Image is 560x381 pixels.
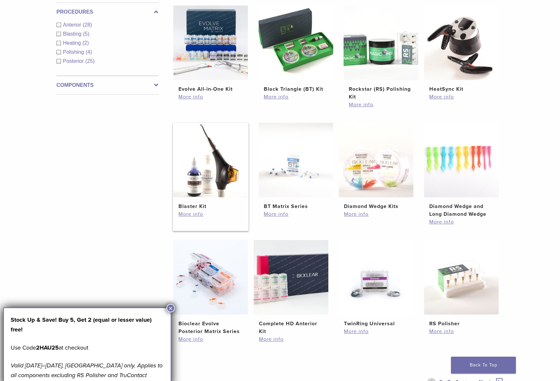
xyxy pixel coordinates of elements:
[11,343,164,352] p: Use Code at checkout
[11,362,163,379] em: Valid [DATE]–[DATE], [GEOGRAPHIC_DATA] only. Applies to all components excluding RS Polisher and ...
[56,81,158,89] label: Components
[424,240,499,315] img: RS Polisher
[11,316,152,333] strong: Stock Up & Save! Buy 5, Get 2 (equal or lesser value) free!
[259,123,333,197] img: BT Matrix Series
[451,357,516,374] a: Back To Top
[173,6,248,80] img: Evolve All-in-One Kit
[83,31,90,37] span: (5)
[173,240,249,335] a: Bioclear Evolve Posterior Matrix SeriesBioclear Evolve Posterior Matrix Series
[36,344,59,351] strong: 2HAU25
[429,320,493,328] h2: RS Polisher
[424,123,499,218] a: Diamond Wedge and Long Diamond WedgeDiamond Wedge and Long Diamond Wedge
[349,101,413,109] a: More info
[178,85,243,93] h2: Evolve All-in-One Kit
[63,40,82,46] span: Heating
[173,6,249,93] a: Evolve All-in-One KitEvolve All-in-One Kit
[344,6,418,80] img: Rockstar (RS) Polishing Kit
[85,58,94,64] span: (25)
[258,6,334,93] a: Black Triangle (BT) KitBlack Triangle (BT) Kit
[178,93,243,101] a: More info
[258,123,334,210] a: BT Matrix SeriesBT Matrix Series
[429,328,493,335] a: More info
[338,123,414,210] a: Diamond Wedge KitsDiamond Wedge Kits
[86,49,92,55] span: (4)
[56,8,158,16] label: Procedures
[424,123,499,197] img: Diamond Wedge and Long Diamond Wedge
[344,210,408,218] a: More info
[253,240,329,335] a: Complete HD Anterior KitComplete HD Anterior Kit
[429,93,493,101] a: More info
[173,240,248,315] img: Bioclear Evolve Posterior Matrix Series
[264,202,328,210] h2: BT Matrix Series
[424,240,499,328] a: RS PolisherRS Polisher
[264,93,328,101] a: More info
[349,85,413,101] h2: Rockstar (RS) Polishing Kit
[264,85,328,93] h2: Black Triangle (BT) Kit
[429,202,493,218] h2: Diamond Wedge and Long Diamond Wedge
[429,85,493,93] h2: HeatSync Kit
[83,22,92,28] span: (28)
[178,320,243,335] h2: Bioclear Evolve Posterior Matrix Series
[429,218,493,226] a: More info
[344,328,408,335] a: More info
[424,6,499,93] a: HeatSync KitHeatSync Kit
[339,240,413,315] img: TwinRing Universal
[173,123,248,197] img: Blaster Kit
[178,202,243,210] h2: Blaster Kit
[63,49,86,55] span: Polishing
[344,202,408,210] h2: Diamond Wedge Kits
[259,6,333,80] img: Black Triangle (BT) Kit
[173,123,249,210] a: Blaster KitBlaster Kit
[259,320,323,335] h2: Complete HD Anterior Kit
[82,40,89,46] span: (2)
[264,210,328,218] a: More info
[63,31,83,37] span: Blasting
[339,123,413,197] img: Diamond Wedge Kits
[63,58,85,64] span: Posterior
[178,335,243,343] a: More info
[259,335,323,343] a: More info
[178,210,243,218] a: More info
[424,6,499,80] img: HeatSync Kit
[254,240,328,315] img: Complete HD Anterior Kit
[338,240,414,328] a: TwinRing UniversalTwinRing Universal
[343,6,419,101] a: Rockstar (RS) Polishing KitRockstar (RS) Polishing Kit
[63,22,83,28] span: Anterior
[166,304,175,312] button: Close
[344,320,408,328] h2: TwinRing Universal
